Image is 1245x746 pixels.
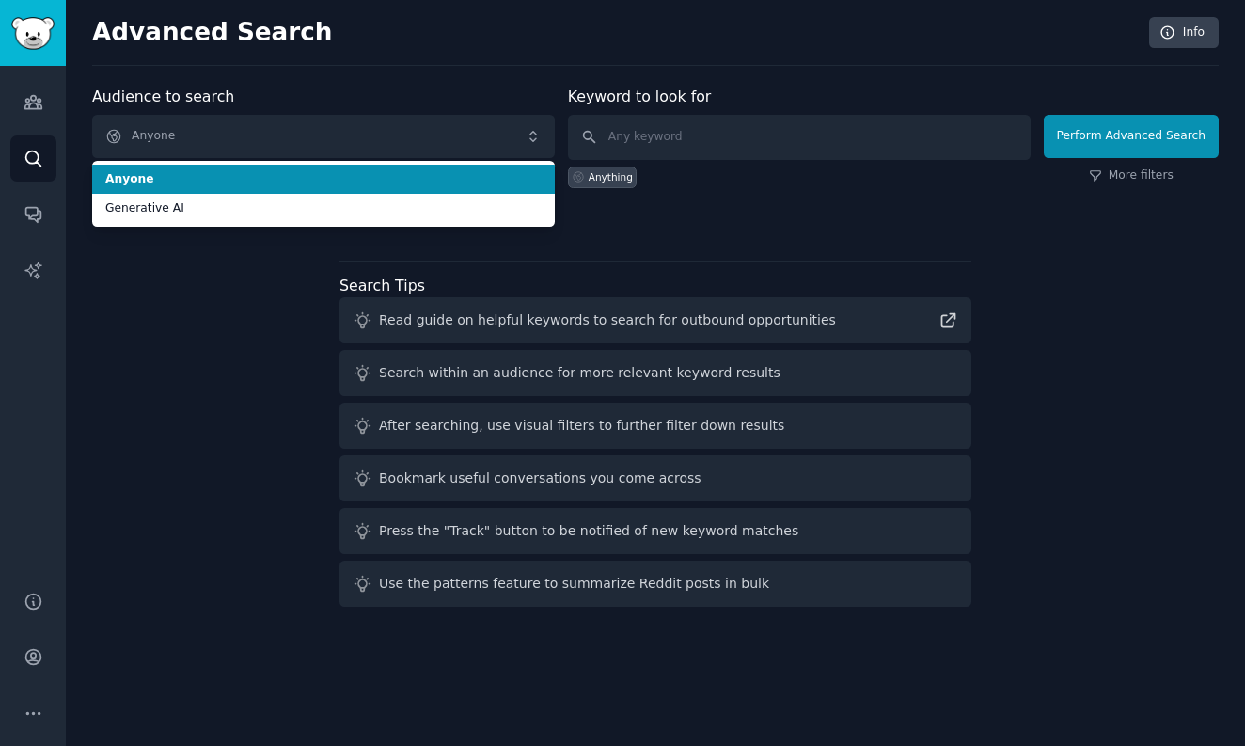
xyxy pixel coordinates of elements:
[379,310,836,330] div: Read guide on helpful keywords to search for outbound opportunities
[379,574,769,594] div: Use the patterns feature to summarize Reddit posts in bulk
[92,18,1139,48] h2: Advanced Search
[379,363,780,383] div: Search within an audience for more relevant keyword results
[379,468,701,488] div: Bookmark useful conversations you come across
[568,115,1031,160] input: Any keyword
[589,170,633,183] div: Anything
[11,17,55,50] img: GummySearch logo
[379,416,784,436] div: After searching, use visual filters to further filter down results
[1044,115,1219,158] button: Perform Advanced Search
[1149,17,1219,49] a: Info
[105,171,542,188] span: Anyone
[1089,167,1174,184] a: More filters
[92,87,234,105] label: Audience to search
[379,521,798,541] div: Press the "Track" button to be notified of new keyword matches
[568,87,712,105] label: Keyword to look for
[92,115,555,158] button: Anyone
[92,161,555,227] ul: Anyone
[105,200,542,217] span: Generative AI
[339,277,425,294] label: Search Tips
